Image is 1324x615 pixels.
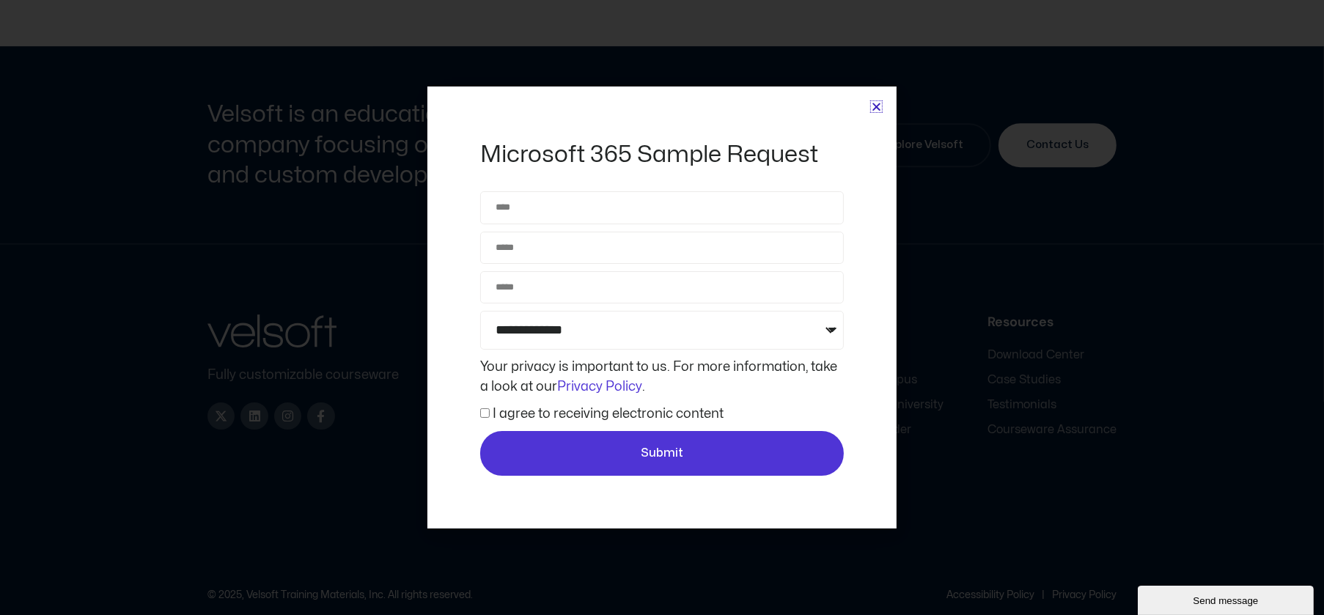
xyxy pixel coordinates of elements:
[480,139,844,170] h2: Microsoft 365 Sample Request
[557,380,642,393] a: Privacy Policy
[477,357,847,397] div: Your privacy is important to us. For more information, take a look at our .
[480,431,844,476] button: Submit
[641,444,683,463] span: Submit
[493,408,724,420] label: I agree to receiving electronic content
[871,101,882,112] a: Close
[1138,583,1317,615] iframe: chat widget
